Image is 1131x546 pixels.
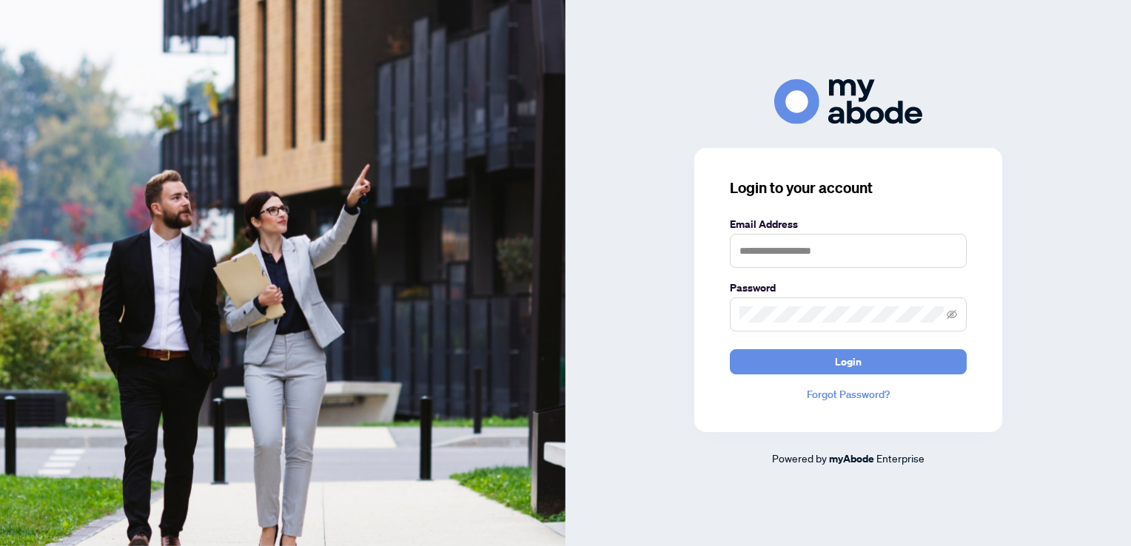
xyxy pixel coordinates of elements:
button: Login [730,349,967,374]
h3: Login to your account [730,178,967,198]
span: Powered by [772,451,827,465]
span: eye-invisible [947,309,957,320]
span: Enterprise [876,451,924,465]
img: ma-logo [774,79,922,124]
a: myAbode [829,451,874,467]
a: Forgot Password? [730,386,967,402]
label: Email Address [730,216,967,232]
label: Password [730,280,967,296]
span: Login [835,350,862,374]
